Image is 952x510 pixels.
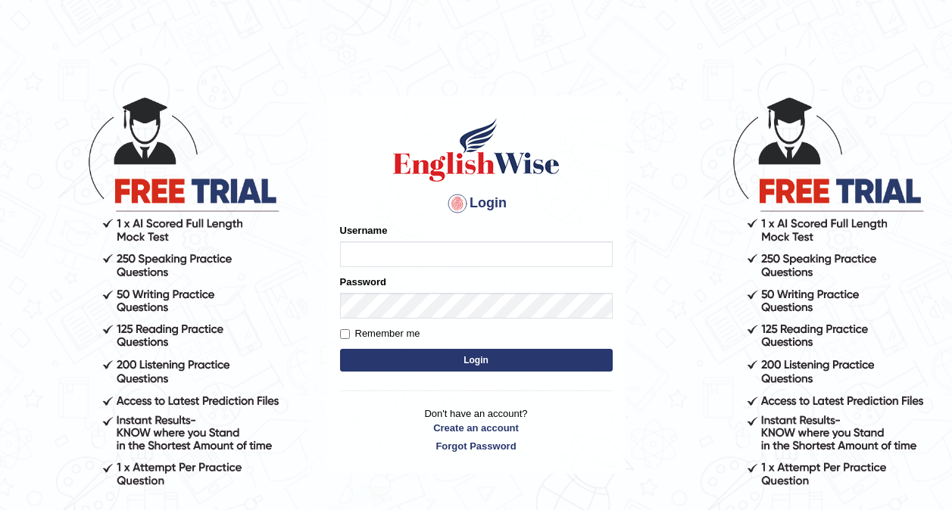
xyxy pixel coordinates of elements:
img: Logo of English Wise sign in for intelligent practice with AI [390,116,563,184]
input: Remember me [340,329,350,339]
label: Password [340,275,386,289]
a: Forgot Password [340,439,613,453]
label: Remember me [340,326,420,341]
h4: Login [340,191,613,216]
p: Don't have an account? [340,406,613,453]
label: Username [340,223,388,238]
a: Create an account [340,421,613,435]
button: Login [340,349,613,372]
